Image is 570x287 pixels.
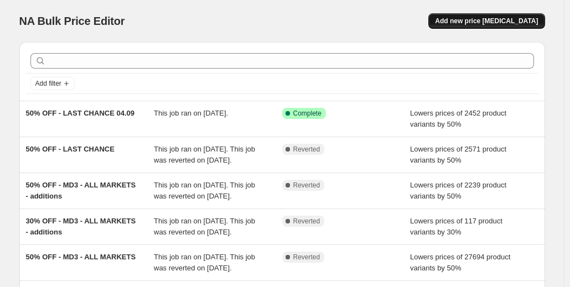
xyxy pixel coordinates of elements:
span: 50% OFF - MD3 - ALL MARKETS - additions [26,181,136,200]
span: This job ran on [DATE]. This job was reverted on [DATE]. [154,217,255,236]
span: Lowers prices of 27694 product variants by 50% [410,253,510,272]
span: Reverted [293,253,320,262]
span: This job ran on [DATE]. This job was reverted on [DATE]. [154,181,255,200]
span: 50% OFF - MD3 - ALL MARKETS [26,253,136,261]
span: Lowers prices of 117 product variants by 30% [410,217,502,236]
span: Complete [293,109,322,118]
span: 50% OFF - LAST CHANCE 04.09 [26,109,135,117]
span: Lowers prices of 2571 product variants by 50% [410,145,506,164]
span: This job ran on [DATE]. This job was reverted on [DATE]. [154,253,255,272]
span: NA Bulk Price Editor [19,15,125,27]
span: 50% OFF - LAST CHANCE [26,145,115,153]
span: Reverted [293,145,320,154]
span: Add filter [35,79,61,88]
span: Lowers prices of 2239 product variants by 50% [410,181,506,200]
span: Reverted [293,181,320,190]
span: This job ran on [DATE]. [154,109,228,117]
span: This job ran on [DATE]. This job was reverted on [DATE]. [154,145,255,164]
span: Add new price [MEDICAL_DATA] [435,17,538,25]
span: Reverted [293,217,320,226]
button: Add new price [MEDICAL_DATA] [428,13,545,29]
span: Lowers prices of 2452 product variants by 50% [410,109,506,128]
button: Add filter [30,77,75,90]
span: 30% OFF - MD3 - ALL MARKETS - additions [26,217,136,236]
